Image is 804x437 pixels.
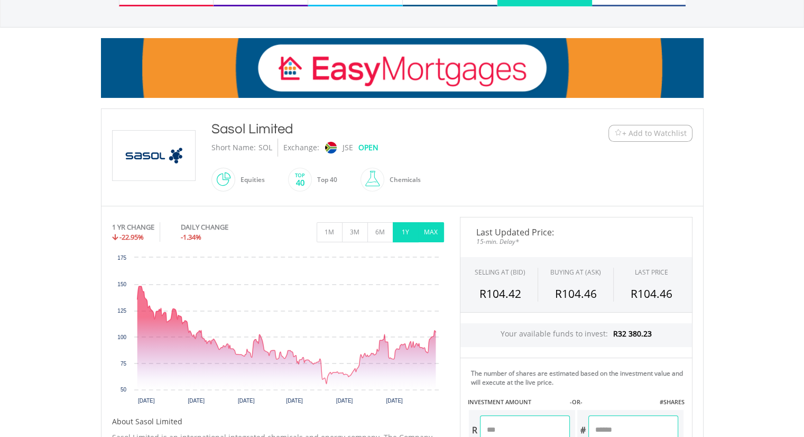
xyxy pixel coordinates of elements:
text: [DATE] [237,398,254,404]
div: Chart. Highcharts interactive chart. [112,252,444,411]
text: 75 [120,361,126,367]
div: SELLING AT (BID) [475,268,525,277]
text: [DATE] [188,398,205,404]
span: Last Updated Price: [468,228,684,236]
text: [DATE] [137,398,154,404]
span: + Add to Watchlist [622,128,687,139]
text: 125 [117,308,126,314]
text: 100 [117,334,126,340]
button: 1M [317,222,343,242]
span: R104.46 [631,286,672,301]
svg: Interactive chart [112,252,444,411]
span: 15-min. Delay* [468,236,684,247]
span: R32 380.23 [613,329,652,339]
span: -1.34% [181,232,201,242]
div: DAILY CHANGE [181,222,264,232]
button: MAX [418,222,444,242]
button: 1Y [393,222,419,242]
text: 150 [117,281,126,287]
img: jse.png [325,142,336,153]
div: OPEN [358,139,378,157]
div: JSE [343,139,353,157]
text: [DATE] [386,398,403,404]
img: Watchlist [614,129,622,137]
span: R104.42 [479,286,521,301]
div: SOL [258,139,272,157]
div: The number of shares are estimated based on the investment value and will execute at the live price. [471,369,688,387]
text: [DATE] [336,398,353,404]
div: Chemicals [384,167,421,193]
div: LAST PRICE [635,268,668,277]
img: EasyMortage Promotion Banner [101,38,704,98]
h5: About Sasol Limited [112,416,444,427]
div: Exchange: [283,139,319,157]
text: [DATE] [286,398,303,404]
img: EQU.ZA.SOL.png [114,131,193,180]
label: -OR- [569,398,582,406]
div: Equities [235,167,265,193]
div: 1 YR CHANGE [112,222,154,232]
label: INVESTMENT AMOUNT [468,398,531,406]
div: Sasol Limited [211,120,543,139]
button: 3M [342,222,368,242]
div: Top 40 [312,167,337,193]
div: Your available funds to invest: [460,323,692,347]
span: R104.46 [555,286,596,301]
text: 50 [120,387,126,393]
label: #SHARES [659,398,684,406]
span: -22.95% [119,232,144,242]
text: 175 [117,255,126,261]
button: 6M [367,222,393,242]
div: Short Name: [211,139,256,157]
button: Watchlist + Add to Watchlist [608,125,692,142]
span: BUYING AT (ASK) [550,268,601,277]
